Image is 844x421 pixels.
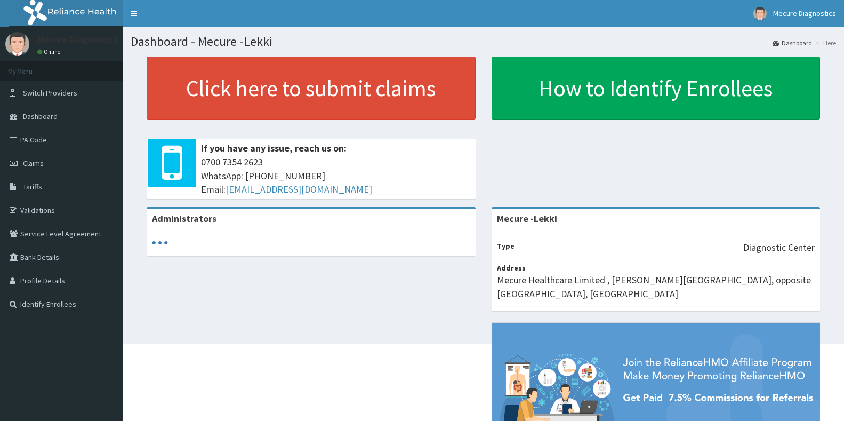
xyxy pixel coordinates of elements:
span: Claims [23,158,44,168]
a: Online [37,48,63,55]
b: Type [497,241,515,251]
span: Tariffs [23,182,42,192]
img: User Image [5,32,29,56]
a: How to Identify Enrollees [492,57,821,120]
b: If you have any issue, reach us on: [201,142,347,154]
a: [EMAIL_ADDRESS][DOMAIN_NAME] [226,183,372,195]
h1: Dashboard - Mecure -Lekki [131,35,836,49]
p: Diagnostic Center [743,241,815,255]
a: Click here to submit claims [147,57,476,120]
p: Mecure Healthcare Limited , [PERSON_NAME][GEOGRAPHIC_DATA], opposite [GEOGRAPHIC_DATA], [GEOGRAPH... [497,273,815,300]
span: Dashboard [23,112,58,121]
a: Dashboard [773,38,812,47]
b: Address [497,263,526,273]
img: User Image [753,7,767,20]
li: Here [813,38,836,47]
strong: Mecure -Lekki [497,212,557,225]
b: Administrators [152,212,216,225]
span: 0700 7354 2623 WhatsApp: [PHONE_NUMBER] Email: [201,155,470,196]
span: Switch Providers [23,88,77,98]
p: Mecure Diagnostics [37,35,118,44]
span: Mecure Diagnostics [773,9,836,18]
svg: audio-loading [152,235,168,251]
